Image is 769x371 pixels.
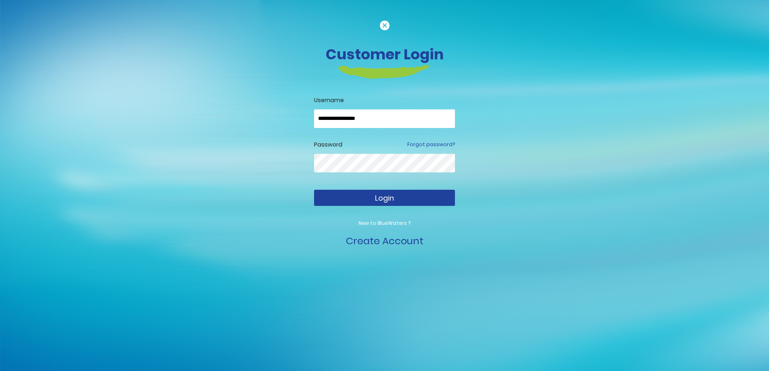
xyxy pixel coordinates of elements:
a: Create Account [346,234,423,247]
h3: Customer Login [161,46,609,63]
label: Username [314,96,455,105]
label: Password [314,140,342,149]
img: cancel [380,21,390,30]
img: login-heading-border.png [338,65,431,79]
button: Login [314,190,455,206]
p: New to BlueWaters ? [314,220,455,227]
a: Forgot password? [407,141,455,148]
span: Login [375,193,394,203]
